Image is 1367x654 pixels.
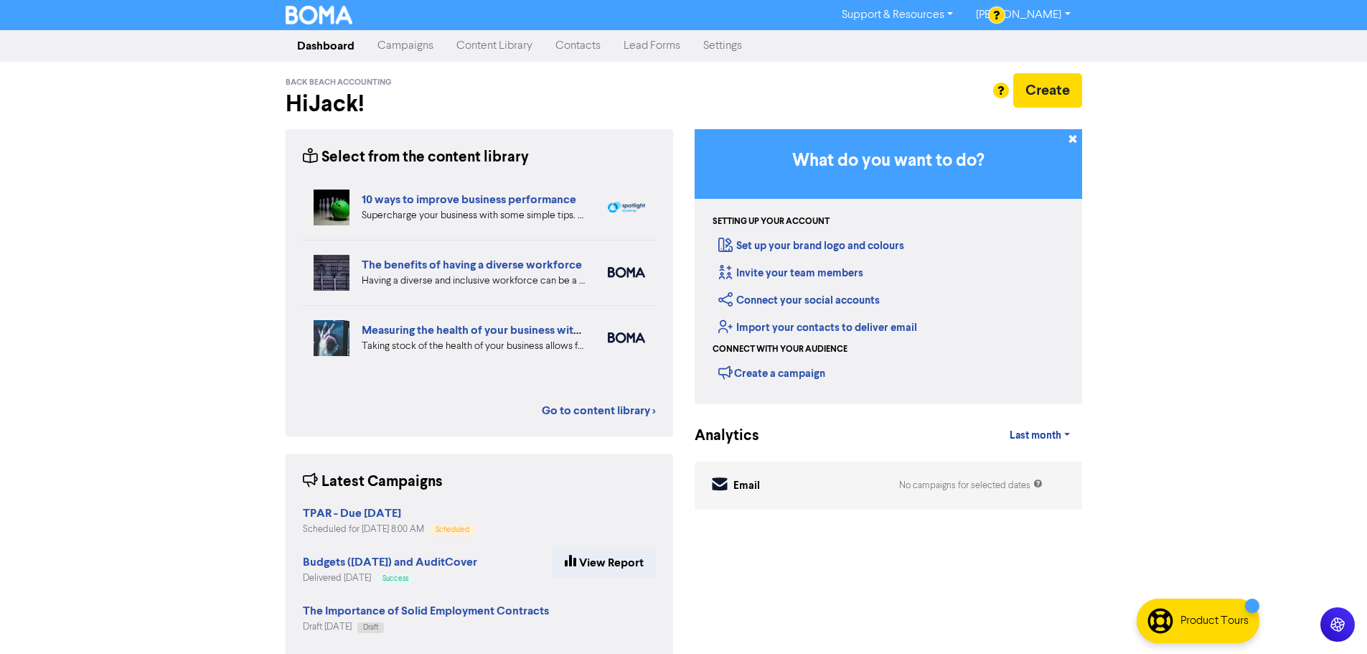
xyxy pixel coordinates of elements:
[718,294,880,307] a: Connect your social accounts
[692,32,753,60] a: Settings
[713,343,847,356] div: Connect with your audience
[998,421,1081,450] a: Last month
[303,146,529,169] div: Select from the content library
[303,506,401,520] strong: TPAR - Due [DATE]
[303,571,477,585] div: Delivered [DATE]
[718,239,904,253] a: Set up your brand logo and colours
[362,192,576,207] a: 10 ways to improve business performance
[608,202,645,213] img: spotlight
[899,479,1043,492] div: No campaigns for selected dates
[445,32,544,60] a: Content Library
[612,32,692,60] a: Lead Forms
[286,78,392,88] span: Back Beach Accounting
[303,620,549,634] div: Draft [DATE]
[382,575,408,582] span: Success
[303,606,549,617] a: The Importance of Solid Employment Contracts
[1295,585,1367,654] iframe: Chat Widget
[362,323,657,337] a: Measuring the health of your business with ratio measures
[362,208,586,223] div: Supercharge your business with some simple tips. Eliminate distractions & bad customers, get a pl...
[608,332,645,343] img: boma_accounting
[436,526,469,533] span: Scheduled
[303,508,401,520] a: TPAR - Due [DATE]
[695,129,1082,404] div: Getting Started in BOMA
[544,32,612,60] a: Contacts
[830,4,964,27] a: Support & Resources
[1013,73,1082,108] button: Create
[718,362,825,383] div: Create a campaign
[286,32,366,60] a: Dashboard
[303,523,475,536] div: Scheduled for [DATE] 8:00 AM
[695,425,741,447] div: Analytics
[1010,429,1061,442] span: Last month
[286,6,353,24] img: BOMA Logo
[542,402,656,419] a: Go to content library >
[363,624,378,631] span: Draft
[718,266,863,280] a: Invite your team members
[716,151,1061,172] h3: What do you want to do?
[366,32,445,60] a: Campaigns
[733,478,760,495] div: Email
[553,548,656,578] a: View Report
[362,274,586,289] div: Having a diverse and inclusive workforce can be a major boost for your business. We list four of ...
[303,471,443,493] div: Latest Campaigns
[303,555,477,569] strong: Budgets ([DATE]) and AuditCover
[286,90,673,118] h2: Hi Jack !
[303,604,549,618] strong: The Importance of Solid Employment Contracts
[713,215,830,228] div: Setting up your account
[362,339,586,354] div: Taking stock of the health of your business allows for more effective planning, early warning abo...
[964,4,1081,27] a: [PERSON_NAME]
[608,267,645,278] img: boma
[718,321,917,335] a: Import your contacts to deliver email
[362,258,582,272] a: The benefits of having a diverse workforce
[303,557,477,569] a: Budgets ([DATE]) and AuditCover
